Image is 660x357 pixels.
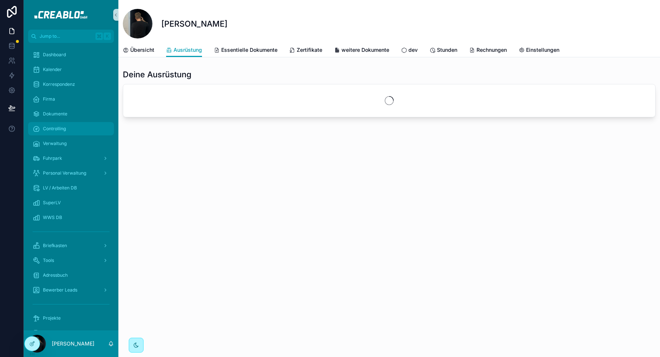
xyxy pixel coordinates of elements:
span: Korrespondenz [43,81,75,87]
span: Rechnungen [43,330,69,336]
a: Controlling [28,122,114,135]
span: weitere Dokumente [341,46,389,54]
div: scrollable content [24,43,118,330]
span: Dashboard [43,52,66,58]
a: Tools [28,254,114,267]
span: Bewerber Leads [43,287,77,293]
span: Einstellungen [526,46,559,54]
a: Essentielle Dokumente [214,43,277,58]
a: Briefkasten [28,239,114,252]
a: weitere Dokumente [334,43,389,58]
span: Fuhrpark [43,155,62,161]
a: Personal Verwaltung [28,166,114,180]
span: LV / Arbeiten DB [43,185,77,191]
a: Rechnungen [28,326,114,340]
span: Controlling [43,126,66,132]
a: Dokumente [28,107,114,121]
span: Zertifikate [297,46,322,54]
span: Projekte [43,315,61,321]
span: K [104,33,110,39]
a: Zertifikate [289,43,322,58]
span: Stunden [437,46,457,54]
a: Dashboard [28,48,114,61]
span: Firma [43,96,55,102]
span: Rechnungen [477,46,507,54]
span: Adressbuch [43,272,68,278]
a: Verwaltung [28,137,114,150]
a: dev [401,43,418,58]
button: Jump to...K [28,30,114,43]
a: Rechnungen [469,43,507,58]
span: WWS DB [43,215,62,220]
span: Essentielle Dokumente [221,46,277,54]
a: Übersicht [123,43,154,58]
span: Ausrüstung [174,46,202,54]
p: [PERSON_NAME] [52,340,94,347]
a: LV / Arbeiten DB [28,181,114,195]
a: Bewerber Leads [28,283,114,297]
a: Stunden [430,43,457,58]
span: Verwaltung [43,141,67,146]
a: Kalender [28,63,114,76]
span: Jump to... [40,33,92,39]
h1: [PERSON_NAME] [161,18,228,29]
span: Tools [43,257,54,263]
span: SuperLV [43,200,61,206]
span: Briefkasten [43,243,67,249]
a: Adressbuch [28,269,114,282]
span: dev [408,46,418,54]
a: Einstellungen [519,43,559,58]
a: Projekte [28,311,114,325]
span: Personal Verwaltung [43,170,86,176]
a: Fuhrpark [28,152,114,165]
a: SuperLV [28,196,114,209]
span: Übersicht [130,46,154,54]
h1: Deine Ausrüstung [123,69,191,80]
span: Kalender [43,67,62,73]
a: Ausrüstung [166,43,202,57]
a: Firma [28,92,114,106]
a: WWS DB [28,211,114,224]
a: Korrespondenz [28,78,114,91]
img: App logo [29,9,112,21]
span: Dokumente [43,111,67,117]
